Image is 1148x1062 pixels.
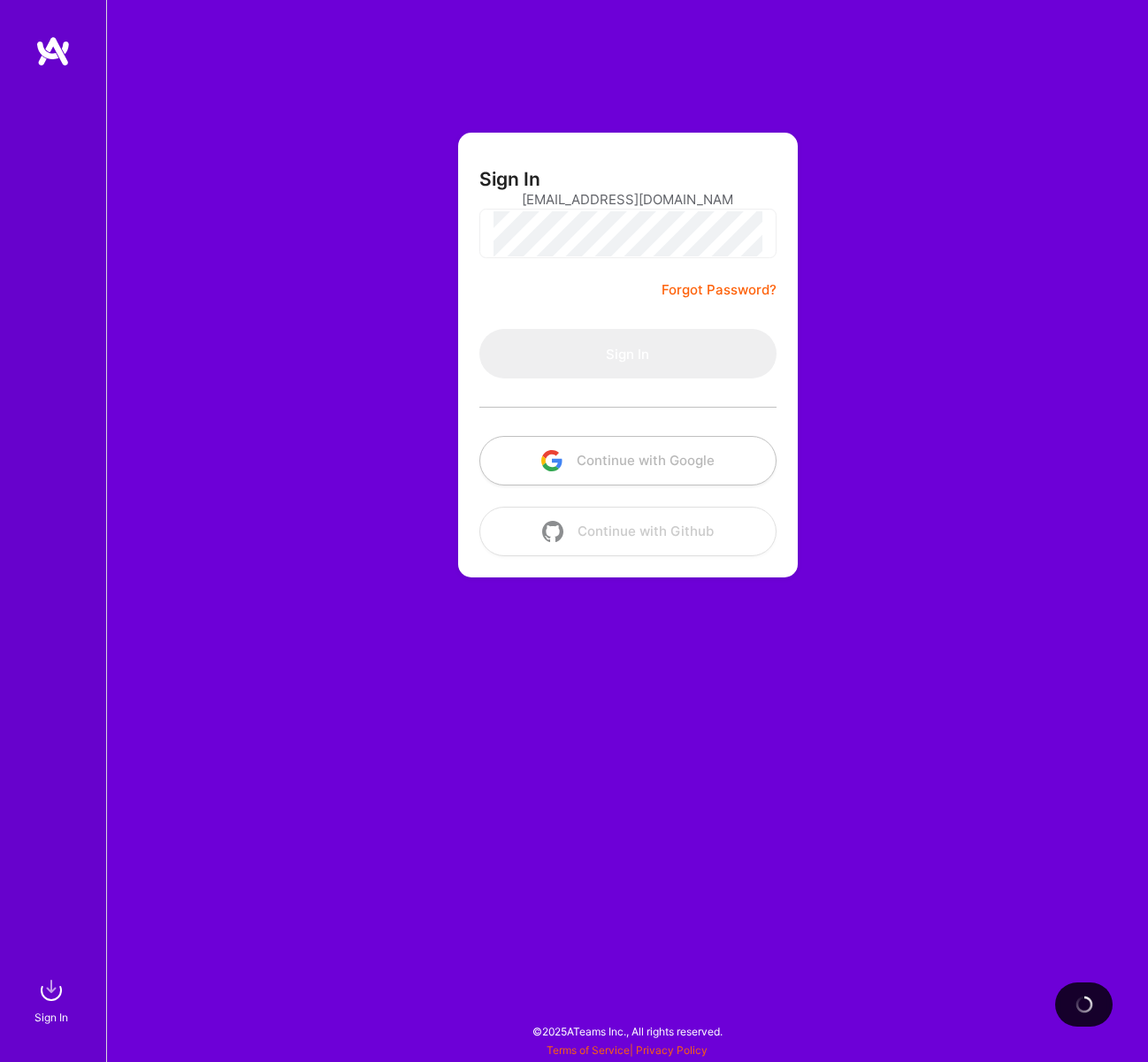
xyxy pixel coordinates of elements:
img: icon [541,450,563,471]
a: sign inSign In [37,973,69,1027]
div: © 2025 ATeams Inc., All rights reserved. [106,1009,1148,1053]
div: Sign In [34,1008,68,1027]
img: logo [35,35,71,67]
button: Continue with Google [479,436,777,485]
span: | [547,1043,708,1057]
a: Privacy Policy [636,1043,708,1057]
button: Sign In [479,329,777,378]
a: Terms of Service [547,1043,630,1057]
img: sign in [34,973,69,1008]
input: Email... [522,177,734,222]
img: loading [1073,993,1095,1015]
h3: Sign In [479,168,540,190]
img: icon [542,521,563,542]
a: Forgot Password? [662,279,777,301]
button: Continue with Github [479,507,777,556]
